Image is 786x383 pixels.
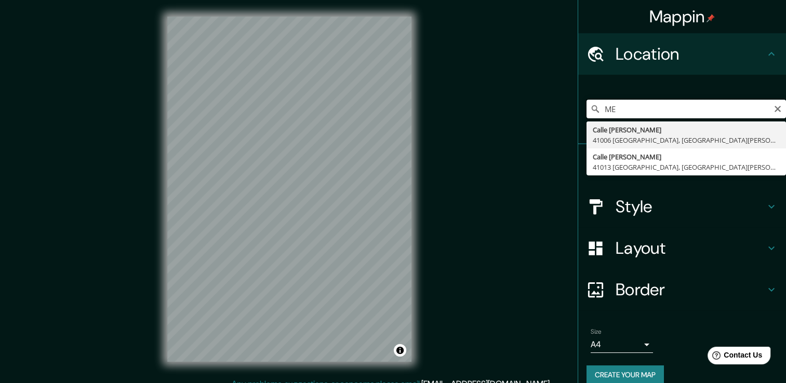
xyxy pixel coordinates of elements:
div: Location [578,33,786,75]
h4: Pins [616,155,765,175]
div: Border [578,269,786,310]
img: pin-icon.png [707,14,715,22]
canvas: Map [167,17,411,362]
h4: Mappin [649,6,715,27]
button: Clear [774,103,782,113]
h4: Style [616,196,765,217]
div: A4 [591,336,653,353]
div: Calle [PERSON_NAME] [593,125,780,135]
div: Calle [PERSON_NAME] [593,152,780,162]
div: Layout [578,227,786,269]
h4: Layout [616,238,765,258]
div: Pins [578,144,786,186]
label: Size [591,327,602,336]
input: Pick your city or area [587,100,786,118]
h4: Border [616,279,765,300]
h4: Location [616,44,765,64]
div: 41006 [GEOGRAPHIC_DATA], [GEOGRAPHIC_DATA][PERSON_NAME], [GEOGRAPHIC_DATA] [593,135,780,145]
div: 41013 [GEOGRAPHIC_DATA], [GEOGRAPHIC_DATA][PERSON_NAME], [GEOGRAPHIC_DATA] [593,162,780,172]
button: Toggle attribution [394,344,406,357]
iframe: Help widget launcher [694,343,775,372]
div: Style [578,186,786,227]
